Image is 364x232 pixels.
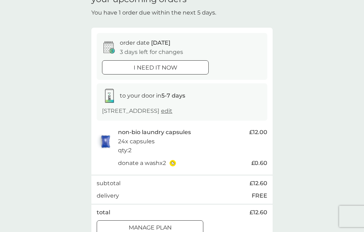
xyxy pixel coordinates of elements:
p: total [97,208,110,217]
p: FREE [252,191,267,200]
p: 24x capsules [118,137,155,146]
span: £12.60 [250,179,267,188]
span: to your door in [120,92,185,99]
p: qty : 2 [118,146,132,155]
p: i need it now [134,63,177,72]
p: delivery [97,191,119,200]
span: £12.00 [249,128,267,137]
p: subtotal [97,179,121,188]
span: £0.60 [251,159,267,168]
span: £12.60 [250,208,267,217]
strong: 5-7 days [161,92,185,99]
p: 3 days left for changes [120,48,183,57]
p: [STREET_ADDRESS] [102,106,172,116]
p: You have 1 order due within the next 5 days. [91,8,216,17]
span: [DATE] [151,39,170,46]
p: order date [120,38,170,48]
a: edit [161,107,172,114]
button: i need it now [102,60,209,74]
p: donate a wash x 2 [118,159,166,168]
p: non-bio laundry capsules [118,128,191,137]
